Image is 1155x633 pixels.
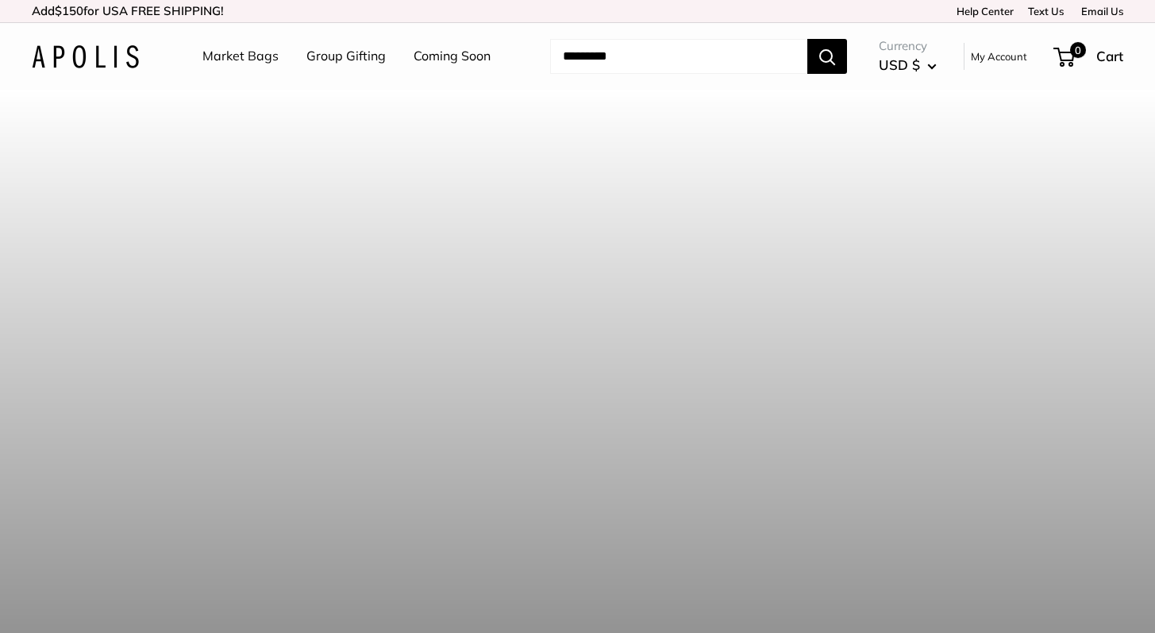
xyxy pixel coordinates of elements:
[879,56,920,73] span: USD $
[1096,48,1123,64] span: Cart
[1070,42,1086,58] span: 0
[55,3,83,18] span: $150
[414,44,491,68] a: Coming Soon
[202,44,279,68] a: Market Bags
[306,44,386,68] a: Group Gifting
[1055,44,1123,69] a: 0 Cart
[879,35,937,57] span: Currency
[951,5,1014,17] a: Help Center
[879,52,937,78] button: USD $
[1076,5,1123,17] a: Email Us
[971,47,1027,66] a: My Account
[32,45,139,68] img: Apolis
[550,39,807,74] input: Search...
[807,39,847,74] button: Search
[1028,5,1064,17] a: Text Us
